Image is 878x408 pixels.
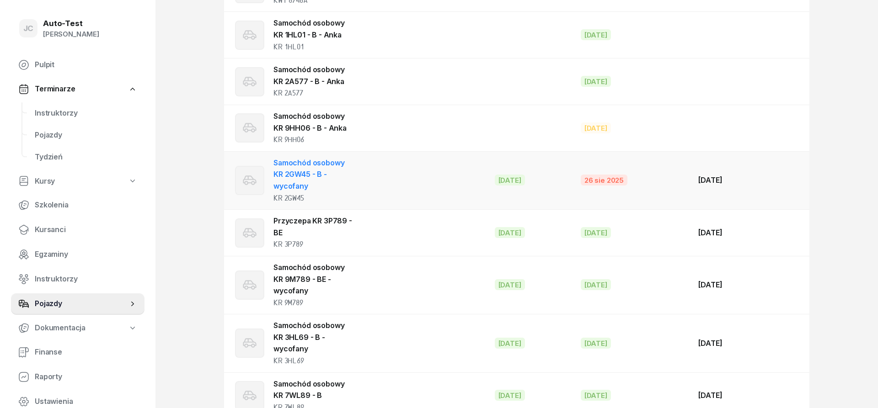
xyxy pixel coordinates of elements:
span: Raporty [35,371,137,383]
div: [DATE] [581,390,611,401]
span: Finanse [35,346,137,358]
div: [DATE] [495,175,525,185]
span: Terminarze [35,83,75,95]
div: KR 1HL01 [273,41,354,53]
span: Egzaminy [35,249,137,260]
span: Instruktorzy [35,273,137,285]
a: Terminarze [11,79,145,100]
a: Samochód osobowy KR 9HH06 - B - Anka [273,111,347,132]
a: Pojazdy [11,293,145,315]
a: Szkolenia [11,194,145,216]
a: Dokumentacja [11,318,145,339]
span: Ustawienia [35,396,137,408]
a: Instruktorzy [27,102,145,124]
div: KR 3P789 [273,238,354,250]
div: [DATE] [495,338,525,349]
span: JC [23,25,34,32]
span: Kursy [35,175,55,187]
div: [DATE] [698,338,802,350]
a: Finanse [11,341,145,363]
div: [DATE] [698,279,802,291]
a: Tydzień [27,146,145,168]
div: [DATE] [698,175,802,186]
a: Kursy [11,171,145,192]
span: Tydzień [35,151,137,163]
a: Egzaminy [11,244,145,265]
div: KR 2A577 [273,87,354,99]
a: Samochód osobowy KR 9M789 - BE - wycofany [273,263,344,295]
div: KR 3HL69 [273,355,354,367]
div: KR 9M789 [273,297,354,309]
div: [DATE] [698,390,802,402]
div: [DATE] [698,227,802,239]
a: Pulpit [11,54,145,76]
span: Instruktorzy [35,107,137,119]
div: [DATE] [581,29,611,40]
a: Raporty [11,366,145,388]
div: [DATE] [495,227,525,238]
a: Samochód osobowy KR 2GW45 - B - wycofany [273,158,344,191]
span: Kursanci [35,224,137,236]
div: Auto-Test [43,20,99,27]
div: [PERSON_NAME] [43,28,99,40]
span: Szkolenia [35,199,137,211]
a: Samochód osobowy KR 2A577 - B - Anka [273,65,344,86]
div: KR 9HH06 [273,134,354,146]
div: [DATE] [581,227,611,238]
div: [DATE] [495,390,525,401]
span: Pojazdy [35,129,137,141]
a: Przyczepa KR 3P789 - BE [273,216,352,237]
a: Samochód osobowy KR 3HL69 - B - wycofany [273,321,344,353]
span: Pulpit [35,59,137,71]
div: [DATE] [581,122,611,133]
div: 26 sie 2025 [581,175,627,185]
a: Kursanci [11,219,145,241]
span: Dokumentacja [35,322,86,334]
div: [DATE] [581,279,611,290]
a: Pojazdy [27,124,145,146]
div: KR 2GW45 [273,192,354,204]
div: [DATE] [581,338,611,349]
a: Instruktorzy [11,268,145,290]
div: [DATE] [495,279,525,290]
span: Pojazdy [35,298,128,310]
div: [DATE] [581,76,611,87]
a: Samochód osobowy KR 1HL01 - B - Anka [273,18,344,39]
a: Samochód osobowy KR 7WL89 - B [273,379,344,400]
